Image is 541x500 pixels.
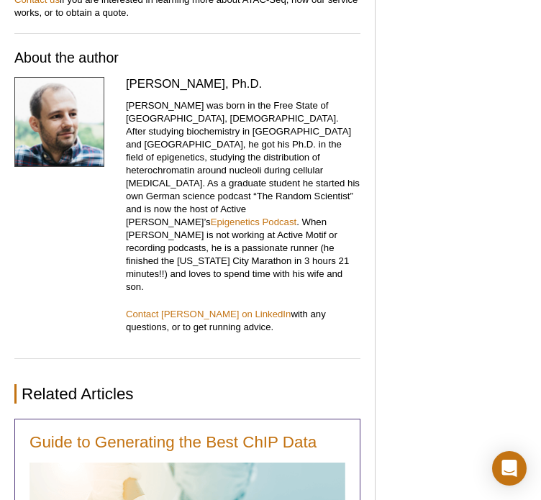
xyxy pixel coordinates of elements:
[14,49,360,66] h3: About the author
[126,308,361,334] p: with any questions, or to get running advice.
[126,77,361,92] h4: [PERSON_NAME], Ph.D.
[14,77,104,167] img: Stefan Dillinger
[126,99,361,294] p: [PERSON_NAME] was born in the Free State of [GEOGRAPHIC_DATA], [DEMOGRAPHIC_DATA]. After studying...
[126,309,291,319] a: Contact [PERSON_NAME] on LinkedIn
[211,217,297,227] a: Epigenetics Podcast
[14,384,360,404] h2: Related Articles
[29,434,317,451] a: Guide to Generating the Best ChIP Data
[492,451,527,486] div: Open Intercom Messenger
